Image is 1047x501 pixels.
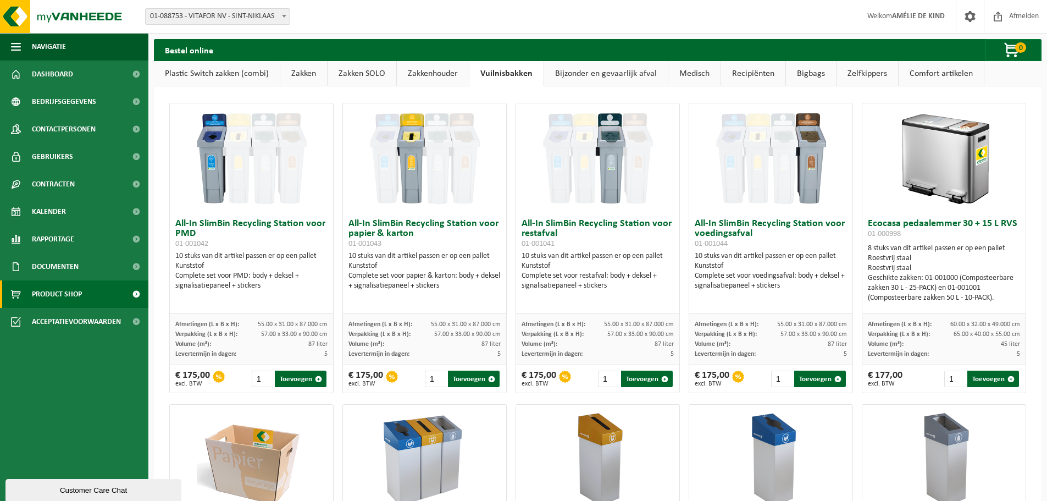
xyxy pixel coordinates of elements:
[721,61,785,86] a: Recipiënten
[868,381,902,387] span: excl. BTW
[348,381,383,387] span: excl. BTW
[522,351,583,357] span: Levertermijn in dagen:
[497,351,501,357] span: 5
[175,341,211,348] span: Volume (m³):
[32,253,79,280] span: Documenten
[598,371,621,387] input: 1
[1015,42,1026,53] span: 0
[32,60,73,88] span: Dashboard
[348,321,412,328] span: Afmetingen (L x B x H):
[607,331,674,338] span: 57.00 x 33.00 x 90.00 cm
[655,341,674,348] span: 87 liter
[522,341,557,348] span: Volume (m³):
[275,371,326,387] button: Toevoegen
[175,381,210,387] span: excl. BTW
[431,321,501,328] span: 55.00 x 31.00 x 87.000 cm
[175,351,236,357] span: Levertermijn in dagen:
[32,115,96,143] span: Contactpersonen
[348,219,501,249] h3: All-In SlimBin Recycling Station voor papier & karton
[32,225,74,253] span: Rapportage
[695,331,757,338] span: Verpakking (L x B x H):
[668,61,721,86] a: Medisch
[308,341,328,348] span: 87 liter
[621,371,673,387] button: Toevoegen
[954,331,1020,338] span: 65.00 x 40.00 x 55.00 cm
[892,12,945,20] strong: AMÉLIE DE KIND
[868,219,1020,241] h3: Ecocasa pedaalemmer 30 + 15 L RVS
[522,251,674,291] div: 10 stuks van dit artikel passen er op een pallet
[844,351,847,357] span: 5
[544,61,668,86] a: Bijzonder en gevaarlijk afval
[154,39,224,60] h2: Bestel online
[348,271,501,291] div: Complete set voor papier & karton: body + deksel + signalisatiepaneel + stickers
[695,371,729,387] div: € 175,00
[348,331,411,338] span: Verpakking (L x B x H):
[828,341,847,348] span: 87 liter
[522,240,555,248] span: 01-001041
[543,103,653,213] img: 01-001041
[522,219,674,249] h3: All-In SlimBin Recycling Station voor restafval
[348,351,409,357] span: Levertermijn in dagen:
[868,230,901,238] span: 01-000998
[716,103,826,213] img: 01-001044
[145,8,290,25] span: 01-088753 - VITAFOR NV - SINT-NIKLAAS
[899,61,984,86] a: Comfort artikelen
[889,103,999,213] img: 01-000998
[604,321,674,328] span: 55.00 x 31.00 x 87.000 cm
[32,170,75,198] span: Contracten
[175,371,210,387] div: € 175,00
[522,371,556,387] div: € 175,00
[985,39,1040,61] button: 0
[32,308,121,335] span: Acceptatievoorwaarden
[154,61,280,86] a: Plastic Switch zakken (combi)
[868,254,1020,263] div: Roestvrij staal
[5,477,184,501] iframe: chat widget
[32,280,82,308] span: Product Shop
[777,321,847,328] span: 55.00 x 31.00 x 87.000 cm
[175,219,328,249] h3: All-In SlimBin Recycling Station voor PMD
[522,261,674,271] div: Kunststof
[695,321,758,328] span: Afmetingen (L x B x H):
[868,321,932,328] span: Afmetingen (L x B x H):
[522,271,674,291] div: Complete set voor restafval: body + deksel + signalisatiepaneel + stickers
[771,371,794,387] input: 1
[469,61,544,86] a: Vuilnisbakken
[695,271,847,291] div: Complete set voor voedingsafval: body + deksel + signalisatiepaneel + stickers
[328,61,396,86] a: Zakken SOLO
[32,88,96,115] span: Bedrijfsgegevens
[950,321,1020,328] span: 60.00 x 32.00 x 49.000 cm
[175,251,328,291] div: 10 stuks van dit artikel passen er op een pallet
[786,61,836,86] a: Bigbags
[868,351,929,357] span: Levertermijn in dagen:
[671,351,674,357] span: 5
[348,371,383,387] div: € 175,00
[175,321,239,328] span: Afmetingen (L x B x H):
[868,331,930,338] span: Verpakking (L x B x H):
[280,61,327,86] a: Zakken
[944,371,967,387] input: 1
[434,331,501,338] span: 57.00 x 33.00 x 90.00 cm
[252,371,274,387] input: 1
[868,263,1020,273] div: Roestvrij staal
[695,240,728,248] span: 01-001044
[370,103,480,213] img: 01-001043
[348,341,384,348] span: Volume (m³):
[324,351,328,357] span: 5
[1001,341,1020,348] span: 45 liter
[868,371,902,387] div: € 177,00
[522,331,584,338] span: Verpakking (L x B x H):
[32,33,66,60] span: Navigatie
[258,321,328,328] span: 55.00 x 31.00 x 87.000 cm
[780,331,847,338] span: 57.00 x 33.00 x 90.00 cm
[868,244,1020,303] div: 8 stuks van dit artikel passen er op een pallet
[348,251,501,291] div: 10 stuks van dit artikel passen er op een pallet
[695,351,756,357] span: Levertermijn in dagen:
[397,61,469,86] a: Zakkenhouder
[695,219,847,249] h3: All-In SlimBin Recycling Station voor voedingsafval
[481,341,501,348] span: 87 liter
[197,103,307,213] img: 01-001042
[967,371,1019,387] button: Toevoegen
[348,240,381,248] span: 01-001043
[695,261,847,271] div: Kunststof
